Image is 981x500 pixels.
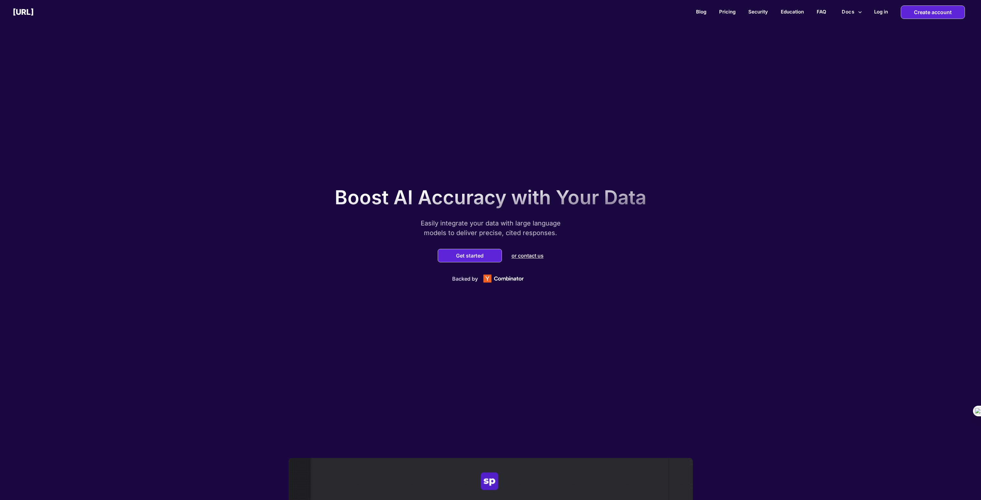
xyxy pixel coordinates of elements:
h2: [URL] [13,7,34,17]
h2: Log in [874,9,888,15]
p: Create account [914,6,952,19]
a: Blog [696,9,706,15]
a: Security [748,9,768,15]
img: Y Combinator logo [478,271,529,286]
a: FAQ [817,9,826,15]
p: or contact us [512,252,544,259]
button: Get started [454,252,486,259]
p: Backed by [452,275,478,282]
a: Pricing [719,9,736,15]
p: Easily integrate your data with large language models to deliver precise, cited responses. [410,218,571,238]
a: Education [781,9,804,15]
button: more [839,6,865,18]
p: Boost AI Accuracy with Your Data [335,186,646,209]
